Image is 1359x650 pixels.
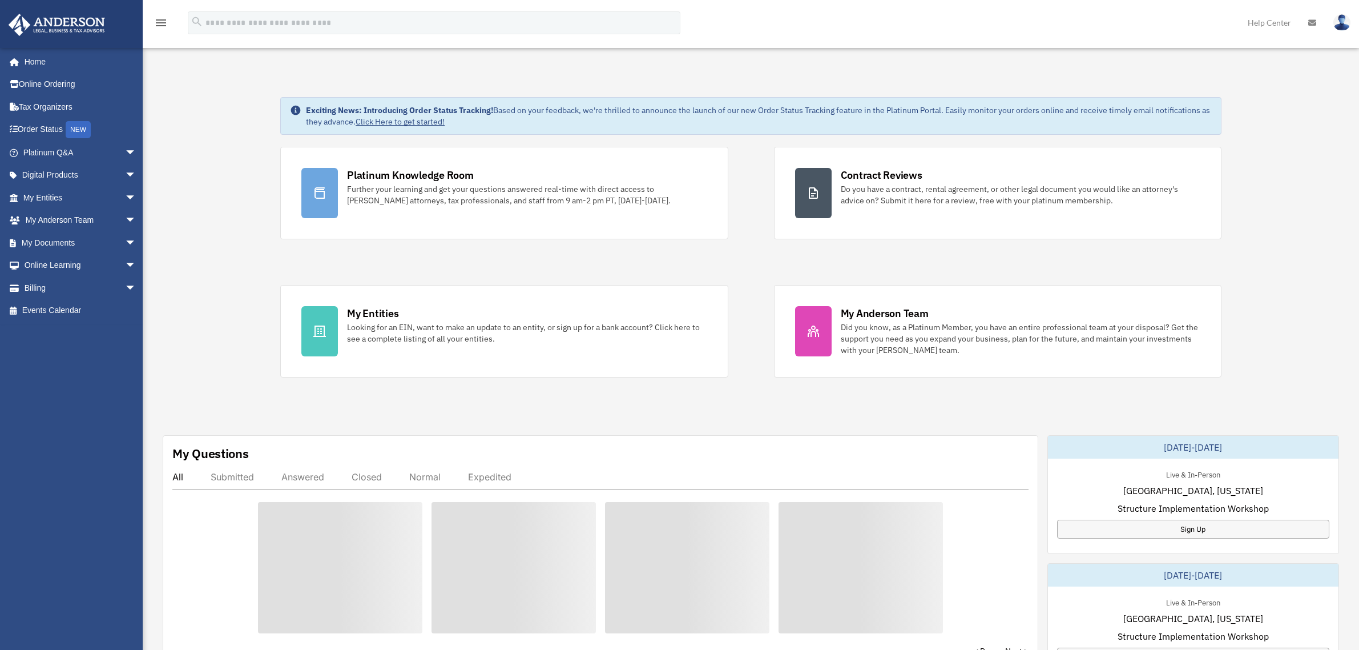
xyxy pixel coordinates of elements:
[172,471,183,483] div: All
[347,306,398,320] div: My Entities
[1157,468,1229,480] div: Live & In-Person
[125,141,148,164] span: arrow_drop_down
[8,141,154,164] a: Platinum Q&Aarrow_drop_down
[774,147,1221,239] a: Contract Reviews Do you have a contract, rental agreement, or other legal document you would like...
[841,322,1200,356] div: Did you know, as a Platinum Member, you have an entire professional team at your disposal? Get th...
[347,322,707,344] div: Looking for an EIN, want to make an update to an entity, or sign up for a bank account? Click her...
[1048,564,1338,587] div: [DATE]-[DATE]
[5,14,108,36] img: Anderson Advisors Platinum Portal
[280,285,728,378] a: My Entities Looking for an EIN, want to make an update to an entity, or sign up for a bank accoun...
[280,147,728,239] a: Platinum Knowledge Room Further your learning and get your questions answered real-time with dire...
[841,306,929,320] div: My Anderson Team
[306,105,1212,127] div: Based on your feedback, we're thrilled to announce the launch of our new Order Status Tracking fe...
[8,186,154,209] a: My Entitiesarrow_drop_down
[1048,436,1338,459] div: [DATE]-[DATE]
[347,183,707,206] div: Further your learning and get your questions answered real-time with direct access to [PERSON_NAM...
[125,276,148,300] span: arrow_drop_down
[8,231,154,254] a: My Documentsarrow_drop_down
[1118,501,1269,515] span: Structure Implementation Workshop
[356,117,445,127] a: Click Here to get started!
[8,164,154,187] a: Digital Productsarrow_drop_down
[125,231,148,255] span: arrow_drop_down
[125,164,148,187] span: arrow_drop_down
[306,105,493,115] strong: Exciting News: Introducing Order Status Tracking!
[1333,14,1350,31] img: User Pic
[8,209,154,232] a: My Anderson Teamarrow_drop_down
[8,95,154,118] a: Tax Organizers
[191,15,203,28] i: search
[8,276,154,299] a: Billingarrow_drop_down
[8,73,154,96] a: Online Ordering
[8,254,154,277] a: Online Learningarrow_drop_down
[281,471,324,483] div: Answered
[154,16,168,30] i: menu
[66,121,91,138] div: NEW
[409,471,441,483] div: Normal
[1157,596,1229,608] div: Live & In-Person
[1123,484,1263,497] span: [GEOGRAPHIC_DATA], [US_STATE]
[125,209,148,232] span: arrow_drop_down
[172,445,249,462] div: My Questions
[1118,629,1269,643] span: Structure Implementation Workshop
[154,20,168,30] a: menu
[347,168,474,182] div: Platinum Knowledge Room
[468,471,511,483] div: Expedited
[8,299,154,322] a: Events Calendar
[125,254,148,278] span: arrow_drop_down
[8,50,148,73] a: Home
[211,471,254,483] div: Submitted
[1057,520,1329,539] a: Sign Up
[841,183,1200,206] div: Do you have a contract, rental agreement, or other legal document you would like an attorney's ad...
[125,186,148,210] span: arrow_drop_down
[352,471,382,483] div: Closed
[841,168,922,182] div: Contract Reviews
[1123,612,1263,625] span: [GEOGRAPHIC_DATA], [US_STATE]
[8,118,154,142] a: Order StatusNEW
[774,285,1221,378] a: My Anderson Team Did you know, as a Platinum Member, you have an entire professional team at your...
